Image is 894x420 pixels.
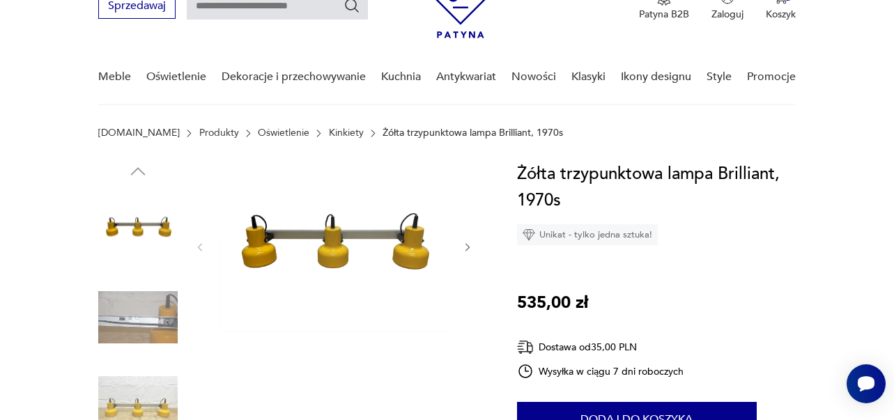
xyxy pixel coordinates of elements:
div: Wysyłka w ciągu 7 dni roboczych [517,363,684,380]
p: Patyna B2B [639,8,689,21]
a: Meble [98,50,131,104]
img: Ikona diamentu [523,228,535,241]
a: Nowości [511,50,556,104]
a: Oświetlenie [258,127,309,139]
div: Dostawa od 35,00 PLN [517,339,684,356]
img: Zdjęcie produktu Żółta trzypunktowa lampa Brilliant, 1970s [219,161,447,332]
p: Żółta trzypunktowa lampa Brilliant, 1970s [383,127,563,139]
iframe: Smartsupp widget button [847,364,886,403]
p: Zaloguj [711,8,743,21]
a: Ikony designu [621,50,691,104]
p: Koszyk [766,8,796,21]
img: Zdjęcie produktu Żółta trzypunktowa lampa Brilliant, 1970s [98,278,178,357]
a: Style [707,50,732,104]
a: Kuchnia [381,50,421,104]
a: [DOMAIN_NAME] [98,127,180,139]
a: Dekoracje i przechowywanie [222,50,366,104]
a: Promocje [747,50,796,104]
a: Klasyki [571,50,606,104]
h1: Żółta trzypunktowa lampa Brilliant, 1970s [517,161,796,214]
a: Antykwariat [436,50,496,104]
a: Kinkiety [329,127,364,139]
p: 535,00 zł [517,290,588,316]
img: Ikona dostawy [517,339,534,356]
a: Oświetlenie [146,50,206,104]
a: Produkty [199,127,239,139]
div: Unikat - tylko jedna sztuka! [517,224,658,245]
a: Sprzedawaj [98,2,176,12]
img: Zdjęcie produktu Żółta trzypunktowa lampa Brilliant, 1970s [98,189,178,268]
